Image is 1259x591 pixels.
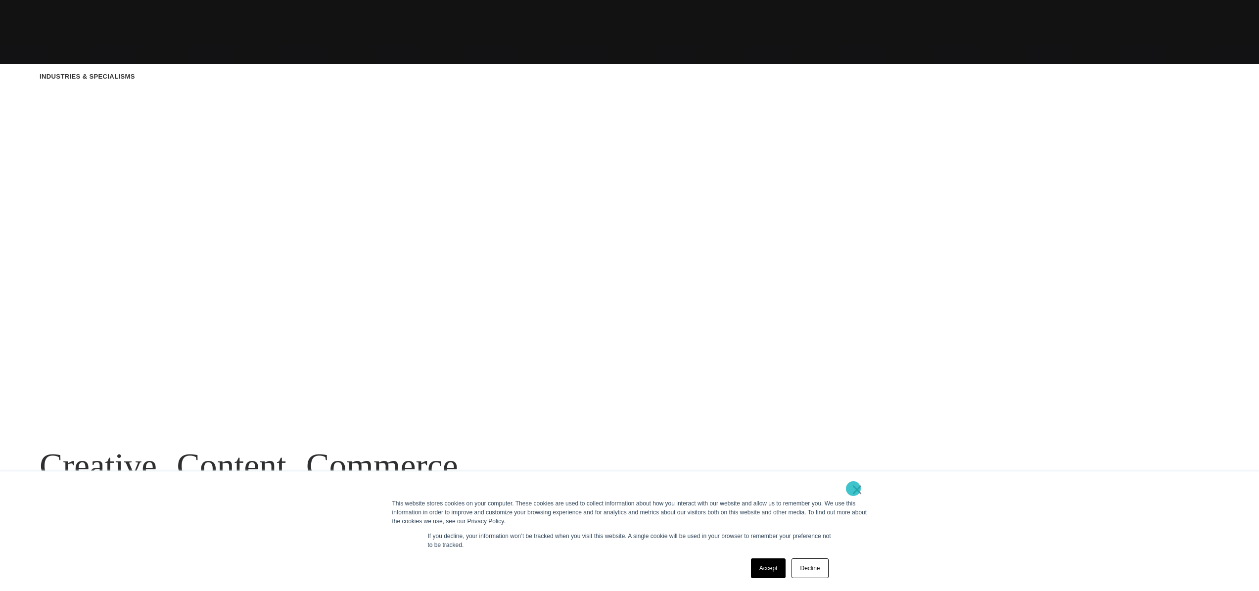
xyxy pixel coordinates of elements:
[751,558,786,578] a: Accept
[40,447,157,485] a: Creative
[295,447,304,485] span: ,
[40,72,135,82] div: Industries & Specialisms
[306,447,458,485] a: Commerce
[177,447,286,485] a: Content
[428,532,832,549] p: If you decline, your information won’t be tracked when you visit this website. A single cookie wi...
[166,447,175,485] span: ,
[392,499,867,526] div: This website stores cookies on your computer. These cookies are used to collect information about...
[792,558,828,578] a: Decline
[851,485,863,494] a: ×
